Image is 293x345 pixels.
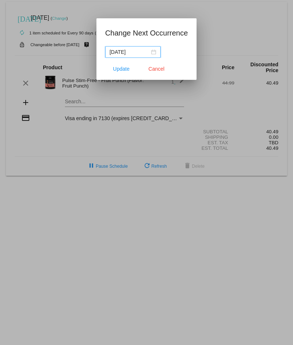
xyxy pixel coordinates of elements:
[105,27,188,39] h1: Change Next Occurrence
[149,66,165,72] span: Cancel
[105,62,138,75] button: Update
[140,62,173,75] button: Close dialog
[113,66,129,72] span: Update
[110,48,150,56] input: Select date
